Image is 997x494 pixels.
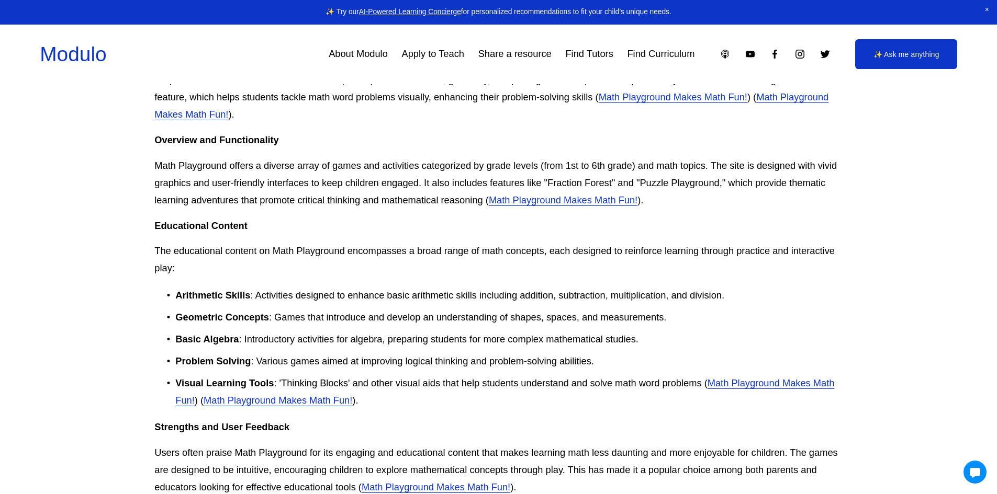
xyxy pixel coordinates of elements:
a: YouTube [745,49,756,60]
a: Math Playground Makes Math Fun! [489,194,637,205]
a: Apple Podcasts [720,49,731,60]
p: : Various games aimed at improving logical thinking and problem-solving abilities. [175,353,842,370]
strong: Overview and Functionality [154,134,279,145]
a: AI-Powered Learning Concierge [359,8,461,16]
a: Math Playground Makes Math Fun! [362,481,510,492]
strong: Geometric Concepts [175,312,269,323]
p: : 'Thinking Blocks' and other visual aids that help students understand and solve math word probl... [175,375,842,409]
strong: Strengths and User Feedback [154,421,289,432]
a: Instagram [794,49,805,60]
p: : Activities designed to enhance basic arithmetic skills including addition, subtraction, multipl... [175,287,842,304]
a: Facebook [769,49,780,60]
a: Math Playground Makes Math Fun! [154,91,828,120]
a: Find Curriculum [627,44,694,64]
p: Math Playground offers a diverse array of games and activities categorized by grade levels (from ... [154,157,842,209]
p: : Games that introduce and develop an understanding of shapes, spaces, and measurements. [175,309,842,326]
a: Modulo [40,43,106,65]
a: Twitter [820,49,831,60]
p: What sets Math Playground apart in the crowded field of educational websites is its extensive ran... [154,54,842,123]
strong: Problem Solving [175,355,251,366]
a: Apply to Teach [402,44,464,64]
strong: Visual Learning Tools [175,377,274,388]
a: Math Playground Makes Math Fun! [204,395,352,406]
a: Math Playground Makes Math Fun! [599,91,747,102]
strong: Educational Content [154,220,248,231]
p: The educational content on Math Playground encompasses a broad range of math concepts, each desig... [154,243,842,277]
a: About Modulo [329,44,388,64]
a: Find Tutors [565,44,613,64]
strong: Basic Algebra [175,334,239,344]
a: Share a resource [478,44,552,64]
p: : Introductory activities for algebra, preparing students for more complex mathematical studies. [175,331,842,348]
a: Math Playground Makes Math Fun! [175,377,834,406]
a: ✨ Ask me anything [855,39,957,69]
strong: Arithmetic Skills [175,290,250,301]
